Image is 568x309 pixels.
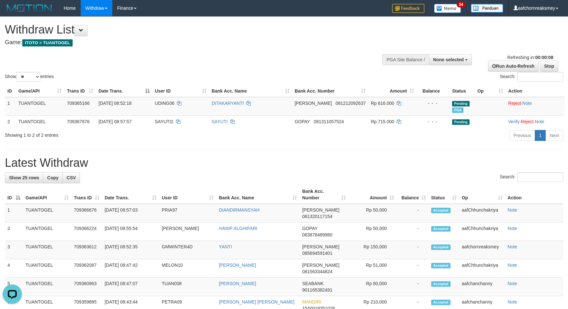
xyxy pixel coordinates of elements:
th: Bank Acc. Name: activate to sort column ascending [209,85,292,97]
a: Reject [508,101,521,106]
td: 709362087 [71,259,102,278]
span: [PERSON_NAME] [295,101,332,106]
td: 709366224 [71,223,102,241]
th: Balance: activate to sort column ascending [397,185,429,204]
th: Action [506,85,564,97]
td: 2 [5,115,16,127]
td: 3 [5,241,23,259]
th: Status: activate to sort column ascending [429,185,459,204]
span: Accepted [431,208,451,213]
td: - [397,223,429,241]
label: Search: [500,72,563,82]
a: Copy [43,172,63,183]
h1: Withdraw List [5,23,372,36]
td: - [397,278,429,296]
td: [DATE] 08:52:35 [102,241,159,259]
td: aafChhunchakriya [459,259,505,278]
a: Note [508,244,517,249]
td: · · [506,115,564,127]
a: Run Auto-Refresh [488,61,539,72]
h1: Latest Withdraw [5,156,563,169]
a: HANIP ALGHIFARI [219,226,257,231]
th: Bank Acc. Name: activate to sort column ascending [216,185,299,204]
span: Copy 083878489980 to clipboard [302,232,332,237]
span: [PERSON_NAME] [302,244,339,249]
th: Bank Acc. Number: activate to sort column ascending [292,85,368,97]
a: Show 25 rows [5,172,43,183]
span: 709367976 [67,119,89,124]
span: Copy [47,175,58,180]
span: Copy 081320117154 to clipboard [302,214,332,219]
span: Pending [452,101,470,106]
td: TUANTOGEL [23,259,71,278]
img: Feedback.jpg [392,4,424,13]
span: MANDIRI [302,299,321,304]
span: Copy 901165382491 to clipboard [302,287,332,293]
td: Rp 50,000 [348,204,397,223]
a: YANTI [219,244,232,249]
td: aafchanchanny [459,278,505,296]
img: Button%20Memo.svg [434,4,461,13]
th: Date Trans.: activate to sort column ascending [102,185,159,204]
span: Accepted [431,263,451,268]
span: GOPAY [302,226,317,231]
td: 1 [5,97,16,116]
span: Accepted [431,300,451,305]
div: - - - [419,118,447,125]
th: Action [505,185,563,204]
td: Rp 150,000 [348,241,397,259]
button: None selected [429,54,472,65]
a: Verify [508,119,520,124]
a: Note [508,299,517,304]
span: SEABANK [302,281,323,286]
td: 709360963 [71,278,102,296]
span: Copy 081212092637 to clipboard [336,101,366,106]
div: Showing 1 to 2 of 2 entries [5,129,232,138]
span: Refreshing in: [507,55,553,60]
td: Rp 51,000 [348,259,397,278]
th: Game/API: activate to sort column ascending [23,185,71,204]
input: Search: [517,172,563,182]
label: Show entries [5,72,54,82]
a: CSV [62,172,80,183]
a: Note [535,119,544,124]
th: Status [450,85,475,97]
td: Rp 80,000 [348,278,397,296]
span: ITOTO > TUANTOGEL [22,39,73,46]
th: Date Trans.: activate to sort column descending [96,85,152,97]
td: TUANTOGEL [23,278,71,296]
span: Rp 715.000 [371,119,394,124]
th: User ID: activate to sort column ascending [159,185,216,204]
th: Op: activate to sort column ascending [459,185,505,204]
a: Reject [521,119,534,124]
th: Bank Acc. Number: activate to sort column ascending [299,185,348,204]
td: - [397,259,429,278]
span: None selected [433,57,464,62]
label: Search: [500,172,563,182]
th: Trans ID: activate to sort column ascending [71,185,102,204]
td: TUAN008 [159,278,216,296]
td: TUANTOGEL [16,97,65,116]
th: ID: activate to sort column descending [5,185,23,204]
button: Open LiveChat chat widget [3,3,22,22]
td: 2 [5,223,23,241]
td: TUANTOGEL [23,223,71,241]
td: 5 [5,278,23,296]
span: Accepted [431,281,451,287]
th: User ID: activate to sort column ascending [152,85,209,97]
a: DIANDIRMANSYAH [219,207,259,213]
span: UDING06 [155,101,175,106]
td: [DATE] 08:47:07 [102,278,159,296]
a: Note [508,207,517,213]
a: Note [508,226,517,231]
span: Copy 081563344824 to clipboard [302,269,332,274]
a: [PERSON_NAME] [PERSON_NAME] [219,299,294,304]
th: Balance [417,85,450,97]
td: · [506,97,564,116]
td: 4 [5,259,23,278]
img: panduan.png [471,4,503,13]
a: [PERSON_NAME] [219,263,256,268]
td: - [397,204,429,223]
h4: Game: [5,39,372,46]
td: aafChhunchakriya [459,223,505,241]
